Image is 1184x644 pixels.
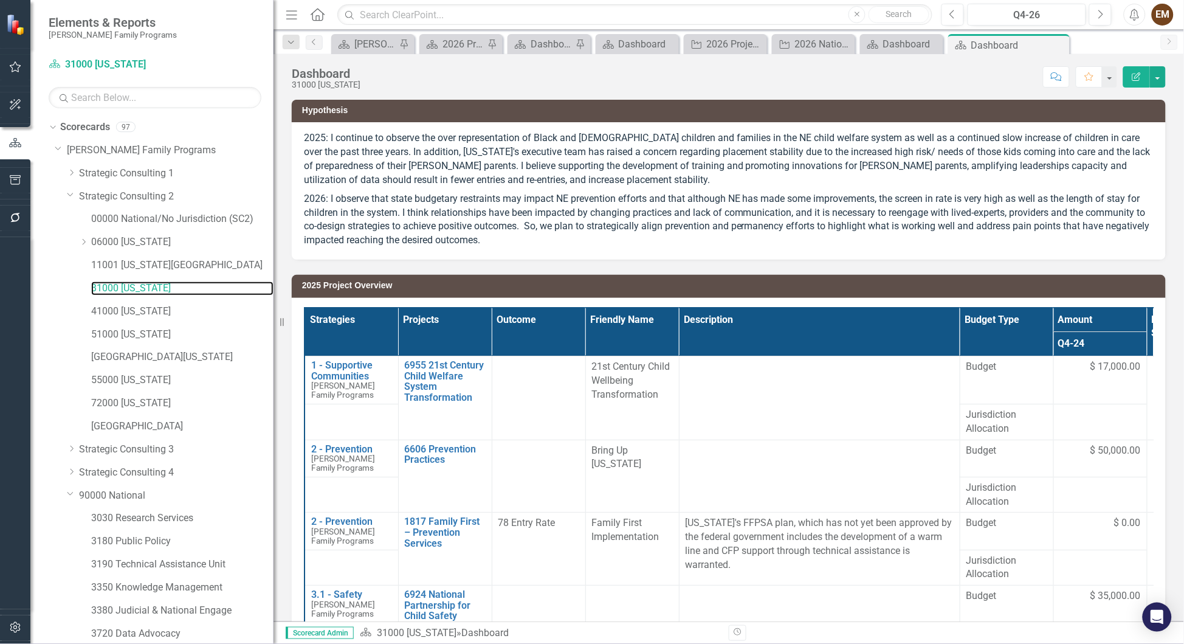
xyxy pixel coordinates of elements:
div: 2026 Project Audit Dashboard [442,36,484,52]
span: [PERSON_NAME] Family Programs [311,527,375,545]
td: Double-Click to Edit [585,513,679,586]
div: Dashboard [461,627,509,639]
a: 3.1 - Safety [311,589,392,600]
a: [PERSON_NAME] Overview [334,36,396,52]
a: [GEOGRAPHIC_DATA][US_STATE] [91,350,274,364]
a: [PERSON_NAME] Family Programs [67,144,274,158]
a: 3030 Research Services [91,511,274,525]
td: Double-Click to Edit [960,513,1053,550]
span: Bring Up [US_STATE] [592,445,642,470]
a: 3720 Data Advocacy [91,627,274,641]
a: 2026 National Projects Assessment [775,36,852,52]
span: $ 17,000.00 [1090,360,1141,374]
td: Double-Click to Edit [679,513,960,586]
button: Search [869,6,929,23]
span: No [1154,445,1166,456]
td: Double-Click to Edit Right Click for Context Menu [305,440,398,477]
td: Double-Click to Edit Right Click for Context Menu [305,586,398,623]
a: 06000 [US_STATE] [91,235,274,249]
span: $ 0.00 [1114,516,1141,530]
span: [PERSON_NAME] Family Programs [311,600,375,618]
div: EM [1152,4,1174,26]
td: Double-Click to Edit [1053,513,1147,550]
a: 6955 21st Century Child Welfare System Transformation [405,360,486,403]
div: Dashboard [531,36,573,52]
td: Double-Click to Edit [960,477,1053,513]
span: No [1154,517,1166,528]
span: Jurisdiction Allocation [966,481,1047,509]
span: 21st Century Child Wellbeing Transformation [592,361,670,400]
a: Strategic Consulting 4 [79,466,274,480]
div: 2026 Project Overview [707,36,764,52]
div: Open Intercom Messenger [1143,603,1172,632]
td: Double-Click to Edit [960,550,1053,586]
a: 2 - Prevention [311,516,392,527]
a: 2026 Project Audit Dashboard [422,36,484,52]
a: Dashboard [599,36,676,52]
a: 3180 Public Policy [91,535,274,549]
div: 31000 [US_STATE] [292,80,360,89]
div: 97 [116,122,136,133]
a: Dashboard [863,36,940,52]
a: 72000 [US_STATE] [91,396,274,410]
td: Double-Click to Edit [1053,477,1147,513]
span: $ 50,000.00 [1090,444,1141,458]
div: » [360,626,720,640]
p: 2026: I observe that state budgetary restraints may impact NE prevention efforts and that althoug... [304,190,1154,248]
span: Budget [966,360,1047,374]
p: [US_STATE]'s FFPSA plan, which has not yet been approved by the federal government includes the d... [686,516,954,572]
td: Double-Click to Edit Right Click for Context Menu [305,513,398,550]
div: 2026 National Projects Assessment [795,36,852,52]
span: Elements & Reports [49,15,177,30]
input: Search Below... [49,87,261,108]
a: 90000 National [79,489,274,503]
a: 1817 Family First – Prevention Services [405,516,486,549]
td: Double-Click to Edit [1053,440,1147,477]
td: Double-Click to Edit [492,440,585,513]
button: Q4-26 [968,4,1086,26]
img: ClearPoint Strategy [6,13,27,35]
div: Dashboard [883,36,940,52]
a: 6606 Prevention Practices [405,444,486,465]
h3: Hypothesis [302,106,1160,115]
span: $ 35,000.00 [1090,589,1141,603]
span: Budget [966,444,1047,458]
span: Budget [966,516,1047,530]
small: [PERSON_NAME] Family Programs [49,30,177,40]
div: Dashboard [619,36,676,52]
td: Double-Click to Edit [960,440,1053,477]
td: Double-Click to Edit [492,356,585,440]
a: 2026 Project Overview [687,36,764,52]
td: Double-Click to Edit [679,440,960,513]
a: 31000 [US_STATE] [49,58,201,72]
a: Strategic Consulting 2 [79,190,274,204]
td: Double-Click to Edit Right Click for Context Menu [398,440,492,513]
a: 1 - Supportive Communities [311,360,392,381]
td: Double-Click to Edit [492,513,585,586]
td: Double-Click to Edit [1053,550,1147,586]
a: 11001 [US_STATE][GEOGRAPHIC_DATA] [91,258,274,272]
div: Dashboard [971,38,1067,53]
td: Double-Click to Edit [960,356,1053,404]
a: Strategic Consulting 3 [79,443,274,457]
span: No [1154,590,1166,601]
td: Double-Click to Edit [585,440,679,513]
a: 51000 [US_STATE] [91,328,274,342]
span: Family First Implementation [592,517,659,542]
td: Double-Click to Edit [960,404,1053,440]
a: 6924 National Partnership for Child Safety [405,589,486,621]
a: Scorecards [60,120,110,134]
h3: 2025 Project Overview [302,281,1160,290]
a: 31000 [US_STATE] [91,282,274,296]
a: 2 - Prevention [311,444,392,455]
span: Budget [966,589,1047,603]
span: Scorecard Admin [286,627,354,639]
a: [GEOGRAPHIC_DATA] [91,420,274,434]
span: [PERSON_NAME] Family Programs [311,381,375,400]
a: 3350 Knowledge Management [91,581,274,595]
td: Double-Click to Edit [960,586,1053,623]
span: Jurisdiction Allocation [966,554,1047,582]
a: 00000 National/No Jurisdiction (SC2) [91,212,274,226]
span: No [1154,361,1166,372]
td: Double-Click to Edit Right Click for Context Menu [398,356,492,440]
